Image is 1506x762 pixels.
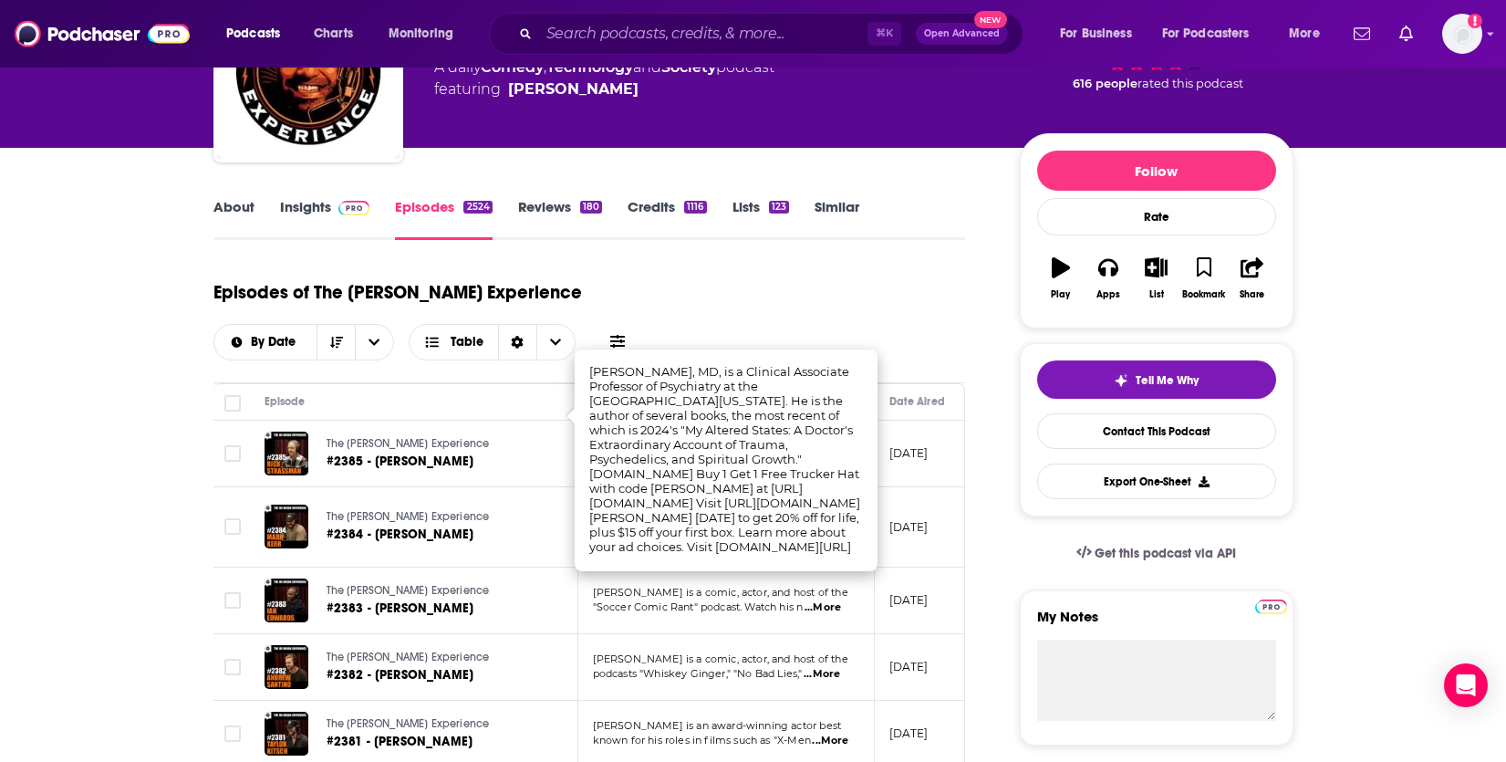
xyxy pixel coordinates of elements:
[1346,18,1377,49] a: Show notifications dropdown
[1137,77,1243,90] span: rated this podcast
[463,201,492,214] div: 2524
[1037,360,1276,399] button: tell me why sparkleTell Me Why
[224,659,241,675] span: Toggle select row
[327,436,544,453] a: The [PERSON_NAME] Experience
[1136,373,1199,388] span: Tell Me Why
[327,716,544,733] a: The [PERSON_NAME] Experience
[327,650,544,666] a: The [PERSON_NAME] Experience
[1037,608,1276,640] label: My Notes
[924,29,1000,38] span: Open Advanced
[1162,21,1250,47] span: For Podcasters
[1182,289,1225,300] div: Bookmark
[1149,289,1164,300] div: List
[732,198,789,240] a: Lists123
[1240,289,1264,300] div: Share
[214,336,317,349] button: open menu
[327,454,474,469] span: #2385 - [PERSON_NAME]
[409,324,576,360] button: Choose View
[1255,600,1287,614] img: Podchaser Pro
[684,201,706,214] div: 1116
[327,667,474,683] span: #2382 - [PERSON_NAME]
[1468,14,1482,28] svg: Add a profile image
[1051,289,1070,300] div: Play
[1180,245,1228,311] button: Bookmark
[815,198,859,240] a: Similar
[327,583,544,600] a: The [PERSON_NAME] Experience
[508,78,639,100] a: Joe Rogan
[498,325,536,360] div: Sort Direction
[1132,245,1179,311] button: List
[1037,198,1276,235] div: Rate
[593,600,804,613] span: "Soccer Comic Rant" podcast. Watch his n
[224,445,241,462] span: Toggle select row
[1047,19,1155,48] button: open menu
[327,584,490,597] span: The [PERSON_NAME] Experience
[15,16,190,51] img: Podchaser - Follow, Share and Rate Podcasts
[1255,597,1287,614] a: Pro website
[804,667,840,682] span: ...More
[327,453,544,471] a: #2385 - [PERSON_NAME]
[867,22,901,46] span: ⌘ K
[280,198,370,240] a: InsightsPodchaser Pro
[805,600,841,615] span: ...More
[889,445,929,461] p: [DATE]
[916,23,1008,45] button: Open AdvancedNew
[327,510,490,523] span: The [PERSON_NAME] Experience
[1114,373,1128,388] img: tell me why sparkle
[327,666,544,684] a: #2382 - [PERSON_NAME]
[539,19,867,48] input: Search podcasts, credits, & more...
[213,281,582,304] h1: Episodes of The [PERSON_NAME] Experience
[889,391,945,412] div: Date Aired
[1060,21,1132,47] span: For Business
[580,201,602,214] div: 180
[265,391,306,412] div: Episode
[1037,413,1276,449] a: Contact This Podcast
[1276,19,1343,48] button: open menu
[327,509,544,526] a: The [PERSON_NAME] Experience
[1096,289,1120,300] div: Apps
[518,198,602,240] a: Reviews180
[593,667,803,680] span: podcasts "Whiskey Ginger," "No Bad Lies,"
[589,364,860,554] span: [PERSON_NAME], MD, is a Clinical Associate Professor of Psychiatry at the [GEOGRAPHIC_DATA][US_ST...
[593,652,848,665] span: [PERSON_NAME] is a comic, actor, and host of the
[628,198,706,240] a: Credits1116
[213,324,395,360] h2: Choose List sort
[1289,21,1320,47] span: More
[1150,19,1276,48] button: open menu
[1442,14,1482,54] img: User Profile
[434,78,774,100] span: featuring
[327,600,474,616] span: #2383 - [PERSON_NAME]
[1228,245,1275,311] button: Share
[889,725,929,741] p: [DATE]
[593,586,848,599] span: [PERSON_NAME] is a comic, actor, and host of the
[1037,151,1276,191] button: Follow
[327,526,544,544] a: #2384 - [PERSON_NAME]
[974,11,1007,28] span: New
[1073,77,1137,90] span: 616 people
[327,717,490,730] span: The [PERSON_NAME] Experience
[327,651,490,663] span: The [PERSON_NAME] Experience
[251,336,302,349] span: By Date
[434,57,774,100] div: A daily podcast
[593,719,842,732] span: [PERSON_NAME] is an award-winning actor best
[213,198,254,240] a: About
[355,325,393,360] button: open menu
[889,519,929,535] p: [DATE]
[226,21,280,47] span: Podcasts
[1085,245,1132,311] button: Apps
[1442,14,1482,54] span: Logged in as jwong
[1037,245,1085,311] button: Play
[376,19,477,48] button: open menu
[812,734,848,748] span: ...More
[889,659,929,674] p: [DATE]
[1442,14,1482,54] button: Show profile menu
[327,527,474,542] span: #2384 - [PERSON_NAME]
[1037,464,1276,499] button: Export One-Sheet
[1444,663,1488,707] div: Open Intercom Messenger
[314,21,353,47] span: Charts
[593,734,811,746] span: known for his roles in films such as "X-Men
[317,325,355,360] button: Sort Direction
[224,518,241,535] span: Toggle select row
[769,201,789,214] div: 123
